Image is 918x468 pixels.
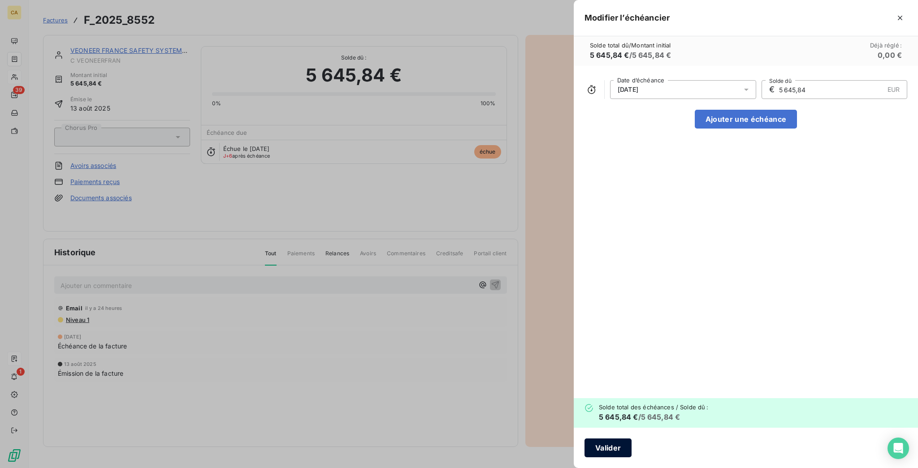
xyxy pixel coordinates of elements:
[590,50,671,60] h6: / 5 645,84 €
[599,404,708,411] span: Solde total des échéances / Solde dû :
[590,42,671,49] span: Solde total dû / Montant initial
[695,110,797,129] button: Ajouter une échéance
[618,86,638,93] span: [DATE]
[590,51,629,60] span: 5 645,84 €
[599,412,708,422] h6: / 5 645,84 €
[585,438,632,457] button: Valider
[888,438,909,459] div: Open Intercom Messenger
[599,412,638,421] span: 5 645,84 €
[585,12,670,24] h5: Modifier l’échéancier
[870,42,902,49] span: Déjà réglé :
[878,50,902,60] h6: 0,00 €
